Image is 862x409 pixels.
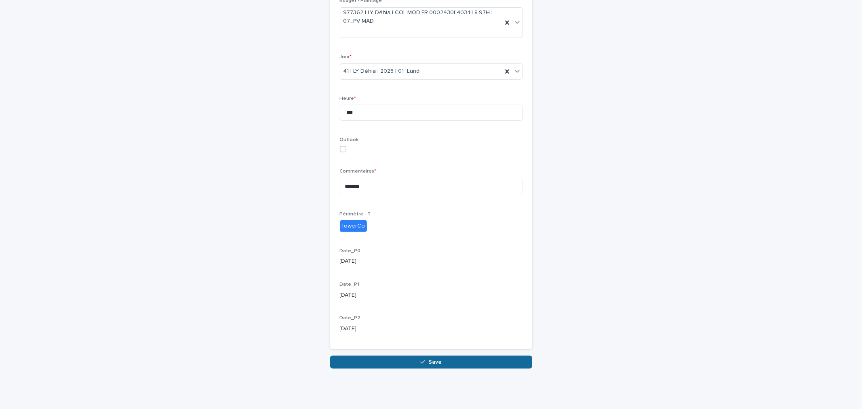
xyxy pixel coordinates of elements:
[340,96,356,101] span: Heure
[340,257,523,266] p: [DATE]
[340,55,352,59] span: Jour
[340,220,367,232] div: TowerCo
[344,67,421,76] span: 41 | LY Déhia | 2025 | 01_Lundi
[340,249,361,253] span: Date_P0
[340,212,371,217] span: Périmètre - T
[340,137,359,142] span: Outlook
[344,8,499,25] span: 977362 | LY Déhia | COL.MOD.FR.0002430| 403.1 | 8.97H | 07_PV MAD
[340,316,361,320] span: Date_P2
[428,359,442,365] span: Save
[340,291,523,299] p: [DATE]
[330,356,532,369] button: Save
[340,169,377,174] span: Commentaires
[340,325,523,333] p: [DATE]
[340,282,360,287] span: Date_P1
